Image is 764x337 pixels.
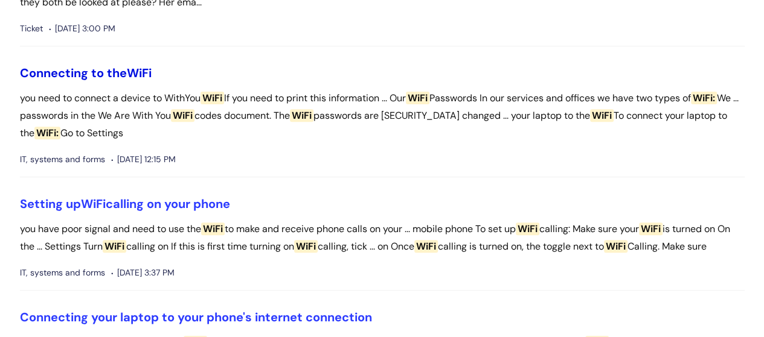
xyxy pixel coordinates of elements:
[20,152,105,167] span: IT, systems and forms
[294,240,318,253] span: WiFi
[20,21,43,36] span: Ticket
[103,240,126,253] span: WiFi
[639,222,663,235] span: WiFi
[590,109,614,122] span: WiFi
[201,92,224,104] span: WiFi
[20,221,745,256] p: you have poor signal and need to use the to make and receive phone calls on your ... mobile phone...
[111,265,175,280] span: [DATE] 3:37 PM
[127,65,152,81] span: WiFi
[20,309,372,325] a: Connecting your laptop to your phone's internet connection
[20,265,105,280] span: IT, systems and forms
[516,222,539,235] span: WiFi
[20,65,152,81] a: Connecting to theWiFi
[20,196,230,212] a: Setting upWiFicalling on your phone
[604,240,628,253] span: WiFi
[81,196,106,212] span: WiFi
[691,92,717,104] span: WiFi:
[201,222,225,235] span: WiFi
[414,240,438,253] span: WiFi
[20,90,745,142] p: you need to connect a device to WithYou If you need to print this information ... Our Passwords I...
[290,109,313,122] span: WiFi
[406,92,429,104] span: WiFi
[171,109,194,122] span: WiFi
[49,21,115,36] span: [DATE] 3:00 PM
[34,127,60,139] span: WiFi:
[111,152,176,167] span: [DATE] 12:15 PM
